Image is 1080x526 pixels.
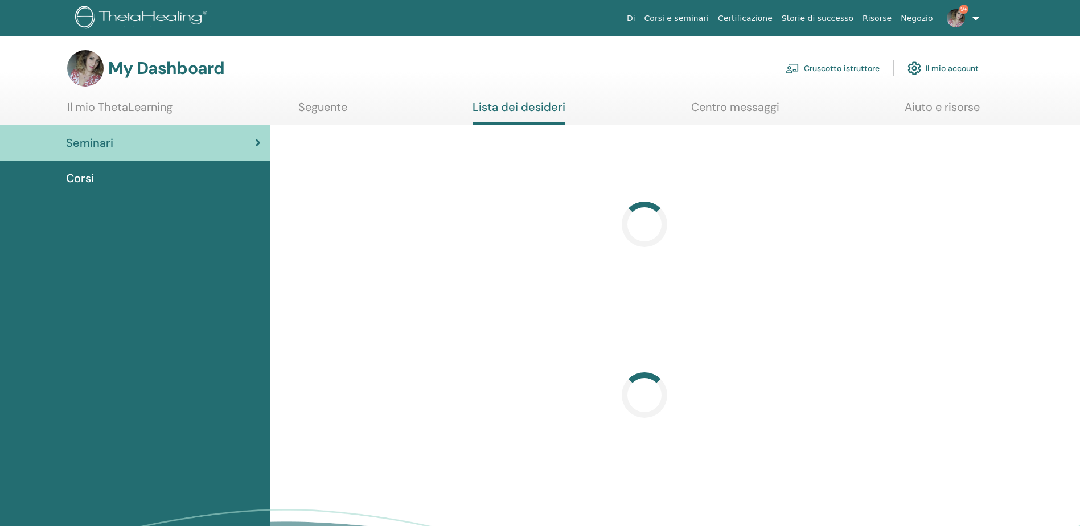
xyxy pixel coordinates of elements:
[640,8,713,29] a: Corsi e seminari
[786,56,880,81] a: Cruscotto istruttore
[298,100,347,122] a: Seguente
[907,59,921,78] img: cog.svg
[777,8,858,29] a: Storie di successo
[108,58,224,79] h3: My Dashboard
[66,170,94,187] span: Corsi
[66,134,113,151] span: Seminari
[67,100,173,122] a: Il mio ThetaLearning
[473,100,565,125] a: Lista dei desideri
[713,8,777,29] a: Certificazione
[907,56,979,81] a: Il mio account
[947,9,965,27] img: default.jpg
[896,8,937,29] a: Negozio
[622,8,640,29] a: Di
[786,63,799,73] img: chalkboard-teacher.svg
[691,100,779,122] a: Centro messaggi
[959,5,968,14] span: 9+
[858,8,896,29] a: Risorse
[75,6,211,31] img: logo.png
[67,50,104,87] img: default.jpg
[905,100,980,122] a: Aiuto e risorse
